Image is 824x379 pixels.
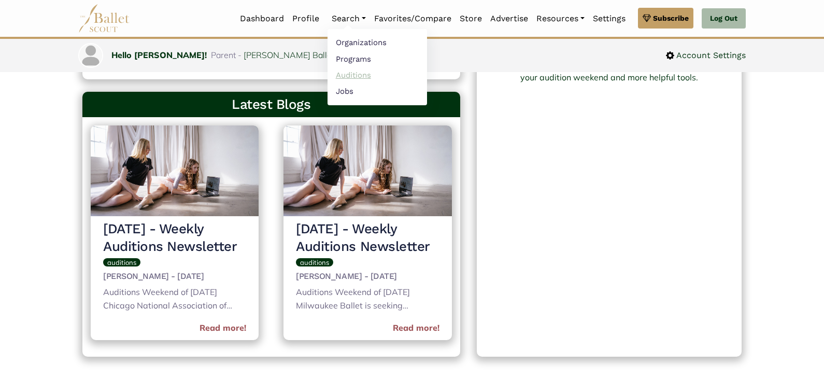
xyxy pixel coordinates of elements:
a: Resources [532,8,589,30]
h3: Latest Blogs [91,96,452,114]
a: Search [328,8,370,30]
a: Read more! [200,321,246,335]
img: header_image.img [91,125,259,216]
span: - [238,50,241,60]
span: Account Settings [674,49,746,62]
a: Account Settings [666,49,746,62]
span: auditions [300,258,329,266]
a: Purchase a premium subscription to gain access to planning your audition weekend and more helpful... [493,59,725,82]
a: [PERSON_NAME] Ballet [244,50,334,60]
img: gem.svg [643,12,651,24]
img: header_image.img [283,125,451,216]
img: profile picture [79,44,102,67]
a: Jobs [328,83,427,99]
h5: [PERSON_NAME] - [DATE] [103,271,246,282]
a: Read more! [393,321,439,335]
a: Organizations [328,35,427,51]
h3: [DATE] - Weekly Auditions Newsletter [296,220,439,256]
h3: [DATE] - Weekly Auditions Newsletter [103,220,246,256]
a: Programs [328,51,427,67]
span: auditions [107,258,136,266]
a: Advertise [486,8,532,30]
span: Subscribe [653,12,689,24]
div: Auditions Weekend of [DATE] Chicago National Association of Dance Masters has an audition for the... [103,286,246,314]
a: Dashboard [236,8,288,30]
ul: Resources [328,29,427,105]
a: Auditions [328,67,427,83]
div: Auditions Weekend of [DATE] Milwaukee Ballet is seeking choreographers for Genesis 2026 until 10/... [296,286,439,314]
a: Hello [PERSON_NAME]! [111,50,207,60]
a: Profile [288,8,323,30]
a: Store [456,8,486,30]
a: Log Out [702,8,746,29]
span: Parent [211,50,236,60]
a: Favorites/Compare [370,8,456,30]
a: Settings [589,8,630,30]
h5: [PERSON_NAME] - [DATE] [296,271,439,282]
a: Subscribe [638,8,693,29]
